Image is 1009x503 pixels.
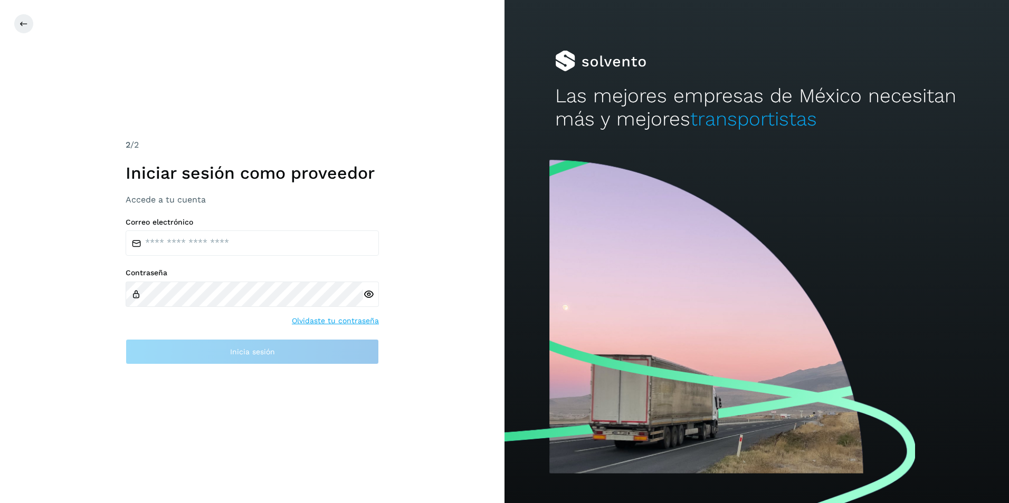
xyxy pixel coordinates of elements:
[126,163,379,183] h1: Iniciar sesión como proveedor
[126,268,379,277] label: Contraseña
[126,195,379,205] h3: Accede a tu cuenta
[555,84,959,131] h2: Las mejores empresas de México necesitan más y mejores
[126,139,379,151] div: /2
[126,140,130,150] span: 2
[690,108,817,130] span: transportistas
[292,315,379,326] a: Olvidaste tu contraseña
[126,339,379,364] button: Inicia sesión
[126,218,379,227] label: Correo electrónico
[230,348,275,355] span: Inicia sesión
